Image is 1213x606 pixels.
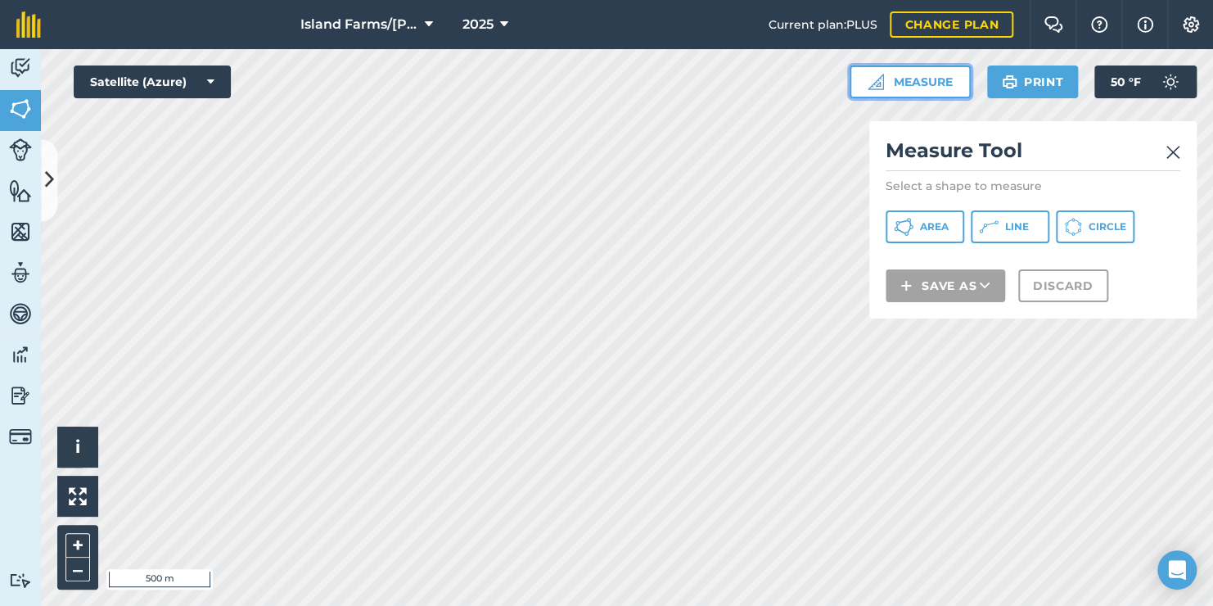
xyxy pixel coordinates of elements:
[462,15,494,34] span: 2025
[9,572,32,588] img: svg+xml;base64,PD94bWwgdmVyc2lvbj0iMS4wIiBlbmNvZGluZz0idXRmLTgiPz4KPCEtLSBHZW5lcmF0b3I6IEFkb2JlIE...
[9,301,32,326] img: svg+xml;base64,PD94bWwgdmVyc2lvbj0iMS4wIiBlbmNvZGluZz0idXRmLTgiPz4KPCEtLSBHZW5lcmF0b3I6IEFkb2JlIE...
[9,383,32,408] img: svg+xml;base64,PD94bWwgdmVyc2lvbj0iMS4wIiBlbmNvZGluZz0idXRmLTgiPz4KPCEtLSBHZW5lcmF0b3I6IEFkb2JlIE...
[16,11,41,38] img: fieldmargin Logo
[65,558,90,581] button: –
[69,487,87,505] img: Four arrows, one pointing top left, one top right, one bottom right and the last bottom left
[1166,142,1180,162] img: svg+xml;base64,PHN2ZyB4bWxucz0iaHR0cDovL3d3dy53My5vcmcvMjAwMC9zdmciIHdpZHRoPSIyMiIgaGVpZ2h0PSIzMC...
[300,15,418,34] span: Island Farms/[PERSON_NAME]
[886,269,1005,302] button: Save as
[9,425,32,448] img: svg+xml;base64,PD94bWwgdmVyc2lvbj0iMS4wIiBlbmNvZGluZz0idXRmLTgiPz4KPCEtLSBHZW5lcmF0b3I6IEFkb2JlIE...
[9,138,32,161] img: svg+xml;base64,PD94bWwgdmVyc2lvbj0iMS4wIiBlbmNvZGluZz0idXRmLTgiPz4KPCEtLSBHZW5lcmF0b3I6IEFkb2JlIE...
[900,276,912,296] img: svg+xml;base64,PHN2ZyB4bWxucz0iaHR0cDovL3d3dy53My5vcmcvMjAwMC9zdmciIHdpZHRoPSIxNCIgaGVpZ2h0PSIyNC...
[890,11,1013,38] a: Change plan
[886,178,1180,194] p: Select a shape to measure
[971,210,1049,243] button: Line
[9,219,32,244] img: svg+xml;base64,PHN2ZyB4bWxucz0iaHR0cDovL3d3dy53My5vcmcvMjAwMC9zdmciIHdpZHRoPSI1NiIgaGVpZ2h0PSI2MC...
[1154,66,1187,98] img: svg+xml;base64,PD94bWwgdmVyc2lvbj0iMS4wIiBlbmNvZGluZz0idXRmLTgiPz4KPCEtLSBHZW5lcmF0b3I6IEFkb2JlIE...
[1111,66,1141,98] span: 50 ° F
[9,97,32,121] img: svg+xml;base64,PHN2ZyB4bWxucz0iaHR0cDovL3d3dy53My5vcmcvMjAwMC9zdmciIHdpZHRoPSI1NiIgaGVpZ2h0PSI2MC...
[9,342,32,367] img: svg+xml;base64,PD94bWwgdmVyc2lvbj0iMS4wIiBlbmNvZGluZz0idXRmLTgiPz4KPCEtLSBHZW5lcmF0b3I6IEFkb2JlIE...
[57,427,98,468] button: i
[1181,16,1201,33] img: A cog icon
[768,16,877,34] span: Current plan : PLUS
[868,74,884,90] img: Ruler icon
[1137,15,1153,34] img: svg+xml;base64,PHN2ZyB4bWxucz0iaHR0cDovL3d3dy53My5vcmcvMjAwMC9zdmciIHdpZHRoPSIxNyIgaGVpZ2h0PSIxNy...
[1044,16,1063,33] img: Two speech bubbles overlapping with the left bubble in the forefront
[9,179,32,203] img: svg+xml;base64,PHN2ZyB4bWxucz0iaHR0cDovL3d3dy53My5vcmcvMjAwMC9zdmciIHdpZHRoPSI1NiIgaGVpZ2h0PSI2MC...
[987,66,1079,98] button: Print
[9,260,32,285] img: svg+xml;base64,PD94bWwgdmVyc2lvbj0iMS4wIiBlbmNvZGluZz0idXRmLTgiPz4KPCEtLSBHZW5lcmF0b3I6IEFkb2JlIE...
[1002,72,1017,92] img: svg+xml;base64,PHN2ZyB4bWxucz0iaHR0cDovL3d3dy53My5vcmcvMjAwMC9zdmciIHdpZHRoPSIxOSIgaGVpZ2h0PSIyNC...
[1056,210,1134,243] button: Circle
[1089,16,1109,33] img: A question mark icon
[74,66,231,98] button: Satellite (Azure)
[75,436,80,457] span: i
[1094,66,1197,98] button: 50 °F
[850,66,971,98] button: Measure
[886,138,1180,171] h2: Measure Tool
[1089,220,1126,233] span: Circle
[1157,550,1197,590] div: Open Intercom Messenger
[1018,269,1108,302] button: Discard
[920,220,949,233] span: Area
[1005,220,1029,233] span: Line
[886,210,964,243] button: Area
[65,533,90,558] button: +
[9,56,32,80] img: svg+xml;base64,PD94bWwgdmVyc2lvbj0iMS4wIiBlbmNvZGluZz0idXRmLTgiPz4KPCEtLSBHZW5lcmF0b3I6IEFkb2JlIE...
